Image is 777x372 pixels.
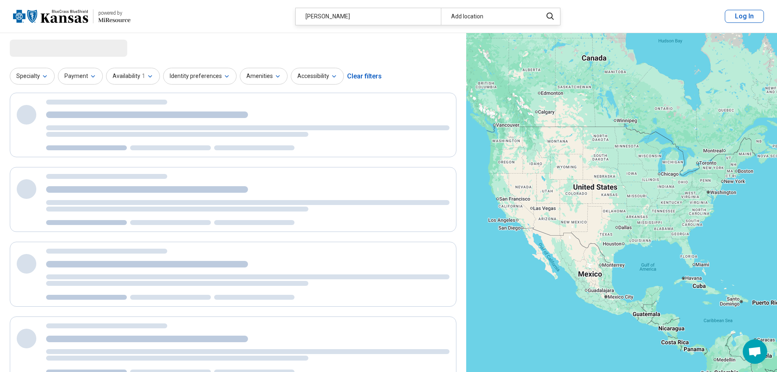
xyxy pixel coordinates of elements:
[291,68,344,85] button: Accessibility
[142,72,145,80] span: 1
[347,67,382,86] div: Clear filters
[10,68,55,85] button: Specialty
[441,8,538,25] div: Add location
[240,68,288,85] button: Amenities
[58,68,103,85] button: Payment
[10,40,78,56] span: Loading...
[725,10,764,23] button: Log In
[98,9,131,17] div: powered by
[106,68,160,85] button: Availability1
[296,8,441,25] div: [PERSON_NAME]
[163,68,237,85] button: Identity preferences
[743,339,767,364] div: Open chat
[13,7,88,26] img: Blue Cross Blue Shield Kansas
[13,7,131,26] a: Blue Cross Blue Shield Kansaspowered by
